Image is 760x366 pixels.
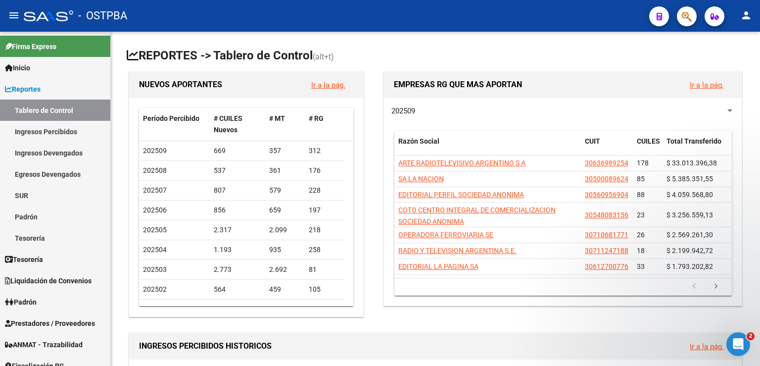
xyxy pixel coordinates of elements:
[726,332,750,356] iframe: Intercom live chat
[398,262,478,270] span: EDITORIAL LA PAGINA SA
[666,231,713,239] span: $ 2.569.261,30
[690,342,724,351] a: Ir a la pág.
[637,159,649,167] span: 178
[309,145,340,157] div: 312
[214,165,262,176] div: 537
[309,304,340,315] div: 314
[143,206,167,214] span: 202506
[663,131,732,163] datatable-header-cell: Total Transferido
[666,191,713,199] span: $ 4.059.568,80
[214,205,262,216] div: 856
[127,48,744,65] h1: REPORTES -> Tablero de Control
[394,131,581,163] datatable-header-cell: Razón Social
[214,224,262,236] div: 2.317
[214,114,242,134] span: # CUILES Nuevos
[143,186,167,194] span: 202507
[747,332,755,340] span: 2
[585,247,628,255] span: 30711247188
[309,205,340,216] div: 197
[585,262,628,270] span: 30612700776
[391,106,415,115] span: 202509
[143,246,167,254] span: 202504
[637,211,645,219] span: 23
[5,339,83,350] span: ANMAT - Trazabilidad
[139,341,272,351] span: INGRESOS PERCIBIDOS HISTORICOS
[311,81,345,90] a: Ir a la pág.
[269,165,301,176] div: 361
[398,247,517,255] span: RADIO Y TELEVISION ARGENTINA S.E.
[309,264,340,275] div: 81
[398,231,493,239] span: OPERADORA FERROVIARIA SE
[637,262,645,270] span: 33
[143,265,167,273] span: 202503
[585,191,628,199] span: 30560956904
[666,137,721,145] span: Total Transferido
[682,76,732,94] button: Ir a la pág.
[269,185,301,196] div: 579
[269,224,301,236] div: 2.099
[143,285,167,293] span: 202502
[394,80,522,89] span: EMPRESAS RG QUE MAS APORTAN
[666,211,713,219] span: $ 3.256.559,13
[139,108,210,141] datatable-header-cell: Período Percibido
[210,108,266,141] datatable-header-cell: # CUILES Nuevos
[214,284,262,295] div: 564
[666,175,713,183] span: $ 5.385.351,55
[637,231,645,239] span: 26
[305,108,344,141] datatable-header-cell: # RG
[214,145,262,157] div: 669
[5,84,41,95] span: Reportes
[313,52,334,61] span: (alt+t)
[5,62,30,73] span: Inicio
[269,264,301,275] div: 2.692
[740,9,752,21] mat-icon: person
[666,262,713,270] span: $ 1.793.202,82
[585,175,628,183] span: 30500089624
[585,211,628,219] span: 30548083156
[269,284,301,295] div: 459
[5,318,95,329] span: Prestadores / Proveedores
[214,304,262,315] div: 794
[143,305,167,313] span: 202501
[685,281,704,292] a: go to previous page
[309,185,340,196] div: 228
[666,247,713,255] span: $ 2.199.942,72
[269,114,285,122] span: # MT
[309,165,340,176] div: 176
[707,281,725,292] a: go to next page
[143,147,167,155] span: 202509
[8,9,20,21] mat-icon: menu
[5,275,92,286] span: Liquidación de Convenios
[690,81,724,90] a: Ir a la pág.
[269,244,301,256] div: 935
[398,137,439,145] span: Razón Social
[269,304,301,315] div: 480
[637,175,645,183] span: 85
[398,206,556,225] span: COTO CENTRO INTEGRAL DE COMERCIALIZACION SOCIEDAD ANONIMA
[585,231,628,239] span: 30710681771
[5,297,37,308] span: Padrón
[309,284,340,295] div: 105
[269,205,301,216] div: 659
[214,264,262,275] div: 2.773
[581,131,633,163] datatable-header-cell: CUIT
[398,159,525,167] span: ARTE RADIOTELEVISIVO ARGENTINO S A
[143,226,167,234] span: 202505
[309,244,340,256] div: 258
[309,114,324,122] span: # RG
[398,191,524,199] span: EDITORIAL PERFIL SOCIEDAD ANONIMA
[143,114,199,122] span: Período Percibido
[139,80,222,89] span: NUEVOS APORTANTES
[143,166,167,174] span: 202508
[637,247,645,255] span: 18
[265,108,305,141] datatable-header-cell: # MT
[682,337,732,356] button: Ir a la pág.
[78,5,127,27] span: - OSTPBA
[585,137,600,145] span: CUIT
[5,254,43,265] span: Tesorería
[637,137,660,145] span: CUILES
[214,244,262,256] div: 1.193
[398,175,444,183] span: SA LA NACION
[637,191,645,199] span: 88
[303,76,353,94] button: Ir a la pág.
